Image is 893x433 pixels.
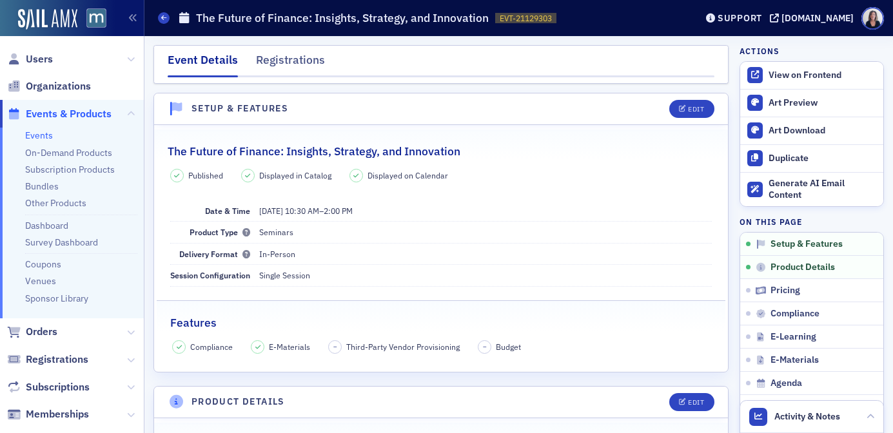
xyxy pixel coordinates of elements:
button: Edit [669,393,714,411]
a: Art Preview [740,90,883,117]
span: E-Learning [770,331,816,343]
a: Dashboard [25,220,68,231]
span: Compliance [190,341,233,352]
div: Generate AI Email Content [769,178,877,200]
span: Activity & Notes [774,410,840,423]
h2: Features [170,314,217,331]
h1: The Future of Finance: Insights, Strategy, and Innovation [196,10,489,26]
span: Compliance [770,308,819,320]
a: Subscriptions [7,380,90,394]
a: View Homepage [77,8,106,30]
span: Subscriptions [26,380,90,394]
a: Registrations [7,352,88,367]
span: Session Configuration [170,270,250,280]
a: Users [7,52,53,66]
span: Setup & Features [770,238,843,250]
a: On-Demand Products [25,147,112,159]
img: SailAMX [18,9,77,30]
div: Registrations [256,52,325,75]
span: Seminars [259,227,293,237]
span: E-Materials [269,341,310,352]
a: Orders [7,325,57,339]
span: Memberships [26,407,89,421]
span: Registrations [26,352,88,367]
h4: Product Details [191,395,285,409]
h2: The Future of Finance: Insights, Strategy, and Innovation [168,143,460,160]
span: E-Materials [770,354,819,366]
h4: On this page [740,216,884,227]
a: Bundles [25,180,59,192]
span: – [483,342,487,351]
img: SailAMX [86,8,106,28]
span: Third-Party Vendor Provisioning [346,341,460,352]
a: Coupons [25,258,61,270]
div: Event Details [168,52,238,77]
span: Organizations [26,79,91,93]
a: Events [25,130,53,141]
button: Edit [669,100,714,118]
span: Single Session [259,270,310,280]
span: Published [188,169,223,181]
span: Agenda [770,378,802,389]
time: 2:00 PM [324,206,353,216]
a: Subscription Products [25,164,115,175]
div: Art Download [769,125,877,137]
time: 10:30 AM [285,206,319,216]
span: Orders [26,325,57,339]
div: Duplicate [769,153,877,164]
a: Art Download [740,117,883,144]
div: Support [718,12,762,24]
div: View on Frontend [769,70,877,81]
a: Memberships [7,407,89,421]
a: Events & Products [7,107,112,121]
span: Budget [496,341,521,352]
span: Delivery Format [179,249,250,259]
button: Duplicate [740,144,883,172]
div: Art Preview [769,97,877,109]
button: [DOMAIN_NAME] [770,14,858,23]
h4: Setup & Features [191,102,288,115]
span: Profile [861,7,884,30]
a: View on Frontend [740,62,883,89]
span: Product Details [770,262,835,273]
div: Edit [688,399,704,406]
h4: Actions [740,45,780,57]
span: Displayed in Catalog [259,169,331,181]
div: Edit [688,106,704,113]
span: In-Person [259,249,295,259]
a: Other Products [25,197,86,209]
span: Pricing [770,285,800,296]
a: Sponsor Library [25,293,88,304]
span: – [333,342,337,351]
span: Product Type [190,227,250,237]
span: Users [26,52,53,66]
span: Displayed on Calendar [368,169,448,181]
div: [DOMAIN_NAME] [781,12,854,24]
button: Generate AI Email Content [740,172,883,207]
span: Events & Products [26,107,112,121]
a: Organizations [7,79,91,93]
a: Venues [25,275,56,287]
span: Date & Time [205,206,250,216]
a: Survey Dashboard [25,236,98,248]
span: EVT-21129303 [500,13,552,24]
span: [DATE] [259,206,283,216]
span: – [259,206,353,216]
